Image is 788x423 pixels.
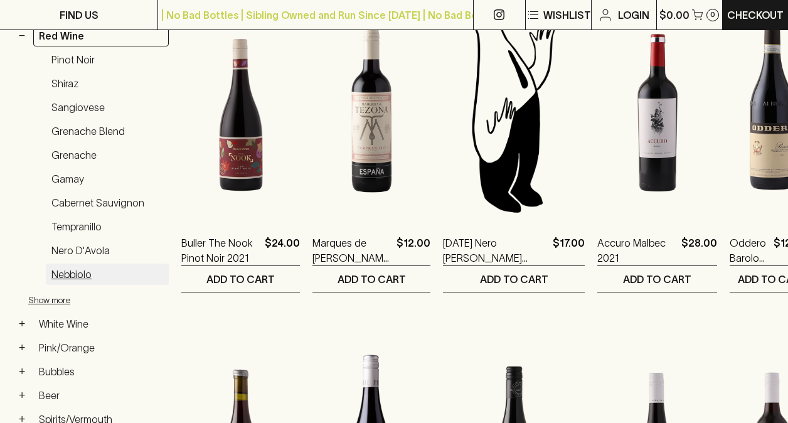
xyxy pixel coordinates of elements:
button: ADD TO CART [181,266,300,292]
p: $28.00 [681,235,717,265]
p: $24.00 [265,235,300,265]
a: Nebbiolo [46,264,169,285]
p: ADD TO CART [206,272,275,287]
p: $17.00 [553,235,585,265]
p: Checkout [727,8,784,23]
a: Accuro Malbec 2021 [597,235,676,265]
a: Marques de [PERSON_NAME] 2024 [312,235,391,265]
p: 0 [710,11,715,18]
button: Show more [28,287,193,313]
a: Tempranillo [46,216,169,237]
p: Wishlist [543,8,591,23]
button: + [16,318,28,330]
a: Red Wine [33,25,169,46]
a: Sangiovese [46,97,169,118]
button: − [16,29,28,42]
p: $12.00 [397,235,430,265]
p: $0.00 [659,8,689,23]
a: Grenache [46,144,169,166]
button: + [16,365,28,378]
button: + [16,341,28,354]
p: FIND US [60,8,98,23]
a: Oddero Barolo Classico 2017 [730,235,769,265]
a: Beer [33,385,169,406]
a: Pink/Orange [33,337,169,358]
a: Grenache Blend [46,120,169,142]
a: Gamay [46,168,169,190]
button: + [16,389,28,402]
a: Shiraz [46,73,169,94]
a: Nero d'Avola [46,240,169,261]
a: [DATE] Nero [PERSON_NAME] 2023 [443,235,548,265]
p: ADD TO CART [623,272,691,287]
a: White Wine [33,313,169,335]
p: Login [618,8,649,23]
a: Buller The Nook Pinot Noir 2021 [181,235,260,265]
a: Pinot Noir [46,49,169,70]
p: ADD TO CART [480,272,548,287]
a: Cabernet Sauvignon [46,192,169,213]
button: ADD TO CART [597,266,717,292]
button: ADD TO CART [312,266,430,292]
a: Bubbles [33,361,169,382]
p: ADD TO CART [338,272,406,287]
button: ADD TO CART [443,266,585,292]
